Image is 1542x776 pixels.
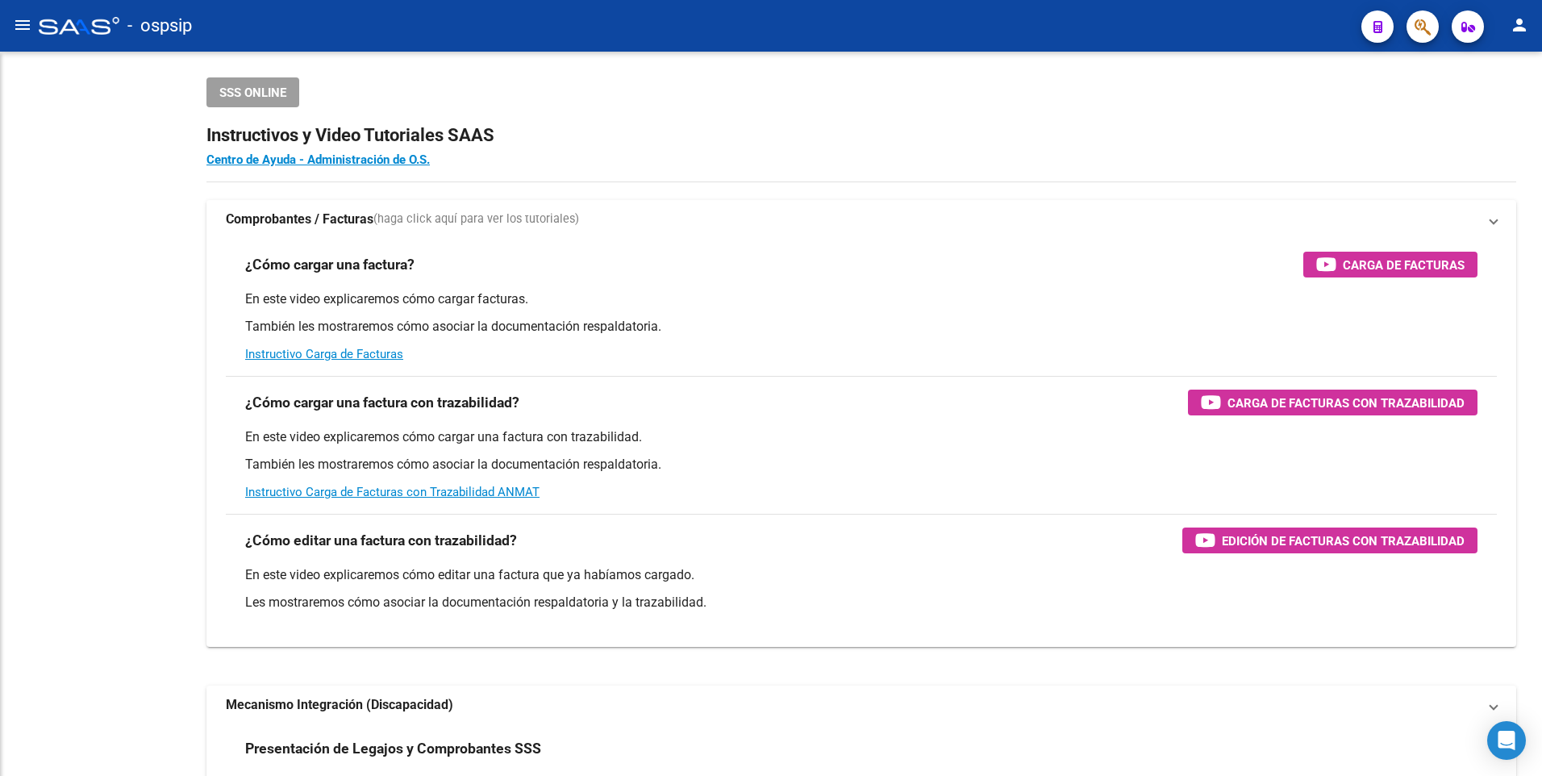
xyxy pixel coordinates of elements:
[245,529,517,552] h3: ¿Cómo editar una factura con trazabilidad?
[245,485,540,499] a: Instructivo Carga de Facturas con Trazabilidad ANMAT
[206,77,299,107] button: SSS ONLINE
[206,686,1516,724] mat-expansion-panel-header: Mecanismo Integración (Discapacidad)
[245,290,1477,308] p: En este video explicaremos cómo cargar facturas.
[373,211,579,228] span: (haga click aquí para ver los tutoriales)
[245,318,1477,336] p: También les mostraremos cómo asociar la documentación respaldatoria.
[226,696,453,714] strong: Mecanismo Integración (Discapacidad)
[245,456,1477,474] p: También les mostraremos cómo asociar la documentación respaldatoria.
[245,253,415,276] h3: ¿Cómo cargar una factura?
[1188,390,1477,415] button: Carga de Facturas con Trazabilidad
[1227,393,1465,413] span: Carga de Facturas con Trazabilidad
[245,737,541,760] h3: Presentación de Legajos y Comprobantes SSS
[245,566,1477,584] p: En este video explicaremos cómo editar una factura que ya habíamos cargado.
[1303,252,1477,277] button: Carga de Facturas
[1182,528,1477,553] button: Edición de Facturas con Trazabilidad
[1343,255,1465,275] span: Carga de Facturas
[226,211,373,228] strong: Comprobantes / Facturas
[127,8,192,44] span: - ospsip
[1222,531,1465,551] span: Edición de Facturas con Trazabilidad
[219,86,286,100] span: SSS ONLINE
[1510,15,1529,35] mat-icon: person
[206,120,1516,151] h2: Instructivos y Video Tutoriales SAAS
[13,15,32,35] mat-icon: menu
[1487,721,1526,760] div: Open Intercom Messenger
[245,391,519,414] h3: ¿Cómo cargar una factura con trazabilidad?
[245,347,403,361] a: Instructivo Carga de Facturas
[206,152,430,167] a: Centro de Ayuda - Administración de O.S.
[245,428,1477,446] p: En este video explicaremos cómo cargar una factura con trazabilidad.
[245,594,1477,611] p: Les mostraremos cómo asociar la documentación respaldatoria y la trazabilidad.
[206,200,1516,239] mat-expansion-panel-header: Comprobantes / Facturas(haga click aquí para ver los tutoriales)
[206,239,1516,647] div: Comprobantes / Facturas(haga click aquí para ver los tutoriales)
